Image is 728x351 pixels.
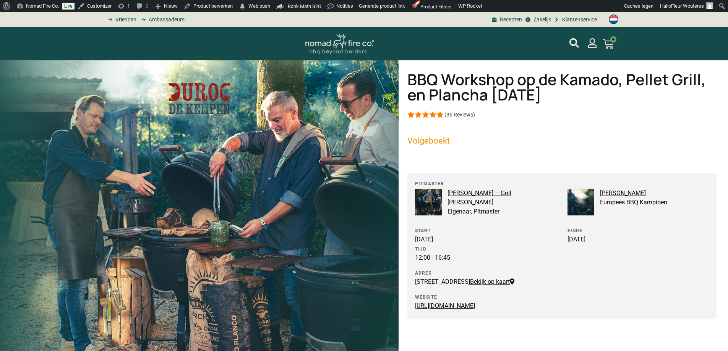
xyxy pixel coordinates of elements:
[553,16,597,24] a: grill bill klantenservice
[444,112,475,118] p: (36 Reviews)
[491,16,522,24] a: BBQ recepten
[610,36,616,42] span: 4
[569,38,579,48] a: mijn account
[407,72,717,102] h1: BBQ Workshop op de Kamado, Pellet Grill, en Plancha [DATE]
[415,189,442,215] img: bobby grill bill crew-26 kopiëren
[415,270,431,276] span: Adres
[567,198,681,207] span: Europees BBQ Kampioen
[448,189,511,206] a: [PERSON_NAME] – Grill [PERSON_NAME]
[415,235,528,244] div: [DATE]
[567,235,681,244] div: [DATE]
[415,246,426,252] span: Tijd
[415,181,709,186] span: Pitmaster
[288,3,321,9] span: Rank Math SEO
[62,3,75,10] a: Live
[567,228,582,233] span: Einde
[138,16,184,24] a: grill bill ambassadors
[415,253,528,262] div: 12:00 - 16:45
[524,16,551,24] a: grill bill zakeljk
[587,38,597,48] a: mijn account
[498,16,522,24] span: Recepten
[594,34,623,54] a: 4
[671,3,704,9] span: Fleur Wouterse
[470,278,514,285] a: Bekijk op kaart
[113,16,136,24] span: Vrienden
[415,228,431,233] span: Start
[147,16,185,24] span: Ambassadeurs
[600,189,646,197] a: [PERSON_NAME]
[415,277,528,286] div: [STREET_ADDRESS]
[305,34,374,55] img: Nomad Logo
[567,189,594,215] img: chimichurri op de kamado
[415,302,475,309] a: [URL][DOMAIN_NAME]
[560,16,597,24] span: Klantenservice
[105,16,136,24] a: grill bill vrienden
[238,1,246,12] span: 
[532,16,551,24] span: Zakelijk
[609,15,618,24] img: Nederlands
[407,134,717,147] p: Volgeboekt
[706,2,713,9] img: Avatar of Fleur Wouterse
[415,207,528,216] span: Eigenaar, Pitmaster
[415,294,437,300] span: Website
